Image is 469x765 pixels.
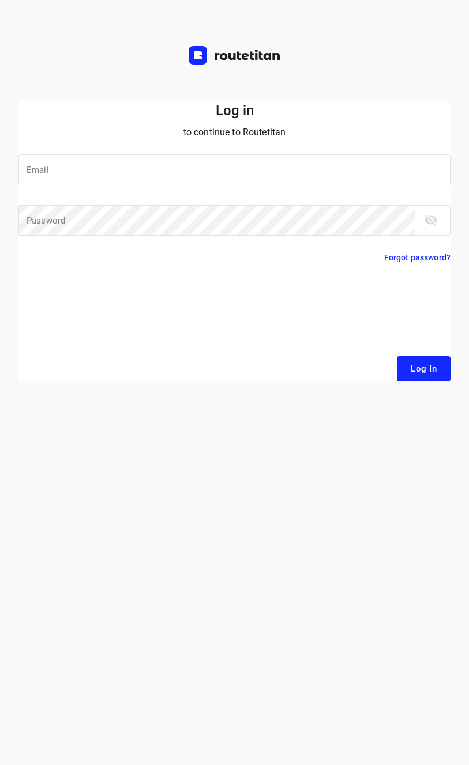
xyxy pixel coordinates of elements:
[18,124,451,141] p: to continue to Routetitan
[419,209,442,232] button: toggle password visibility
[397,356,451,381] button: Log In
[384,251,451,264] p: Forgot password?
[411,361,437,376] span: Log In
[18,101,451,120] h5: Log in
[189,46,281,65] img: Routetitan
